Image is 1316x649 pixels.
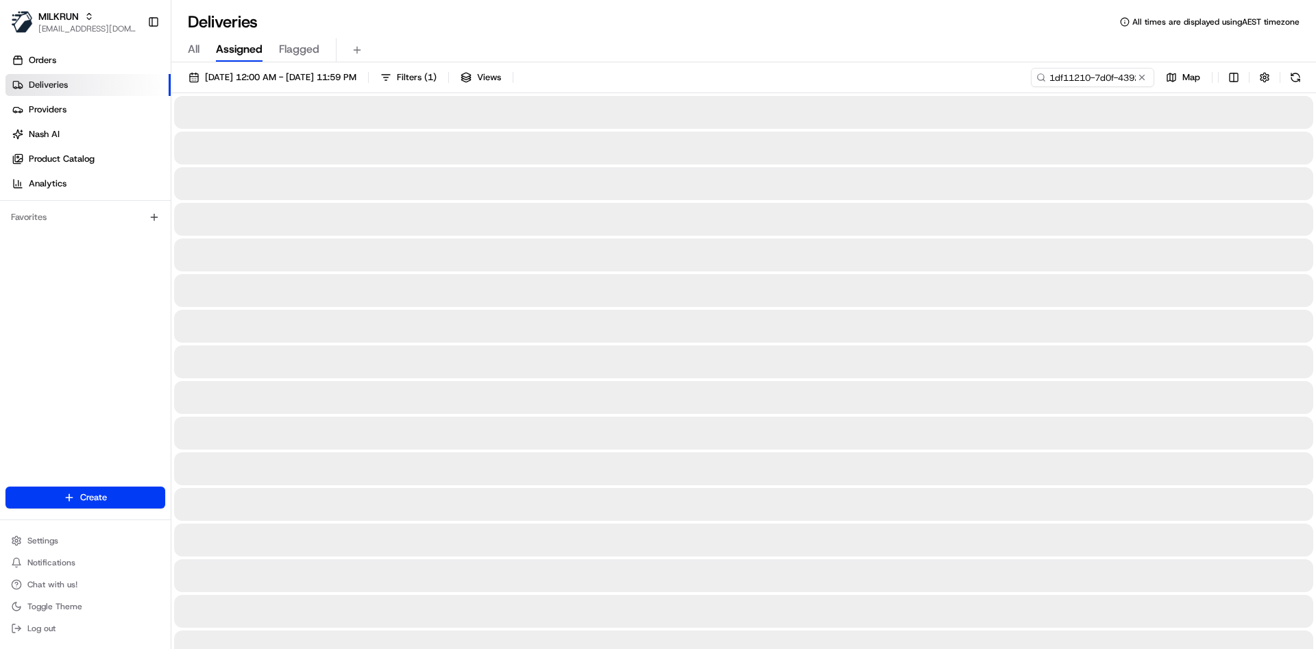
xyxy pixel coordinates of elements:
a: Analytics [5,173,171,195]
span: Analytics [29,177,66,190]
span: Assigned [216,41,263,58]
span: Flagged [279,41,319,58]
span: Filters [397,71,437,84]
button: Chat with us! [5,575,165,594]
button: [EMAIL_ADDRESS][DOMAIN_NAME] [38,23,136,34]
span: Create [80,491,107,504]
a: Orders [5,49,171,71]
button: Views [454,68,507,87]
span: Deliveries [29,79,68,91]
h1: Deliveries [188,11,258,33]
input: Type to search [1031,68,1154,87]
span: Settings [27,535,58,546]
a: Deliveries [5,74,171,96]
button: MILKRUNMILKRUN[EMAIL_ADDRESS][DOMAIN_NAME] [5,5,142,38]
span: Map [1182,71,1200,84]
span: Product Catalog [29,153,95,165]
a: Providers [5,99,171,121]
img: MILKRUN [11,11,33,33]
span: Log out [27,623,56,634]
button: Settings [5,531,165,550]
button: Toggle Theme [5,597,165,616]
span: All times are displayed using AEST timezone [1132,16,1300,27]
span: Views [477,71,501,84]
span: Notifications [27,557,75,568]
span: Orders [29,54,56,66]
span: All [188,41,199,58]
button: Log out [5,619,165,638]
div: Favorites [5,206,165,228]
button: [DATE] 12:00 AM - [DATE] 11:59 PM [182,68,363,87]
button: Filters(1) [374,68,443,87]
span: Nash AI [29,128,60,140]
button: Notifications [5,553,165,572]
button: Map [1160,68,1206,87]
a: Nash AI [5,123,171,145]
span: Providers [29,103,66,116]
span: [DATE] 12:00 AM - [DATE] 11:59 PM [205,71,356,84]
button: Create [5,487,165,509]
span: ( 1 ) [424,71,437,84]
a: Product Catalog [5,148,171,170]
button: MILKRUN [38,10,79,23]
button: Refresh [1286,68,1305,87]
span: Toggle Theme [27,601,82,612]
span: Chat with us! [27,579,77,590]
